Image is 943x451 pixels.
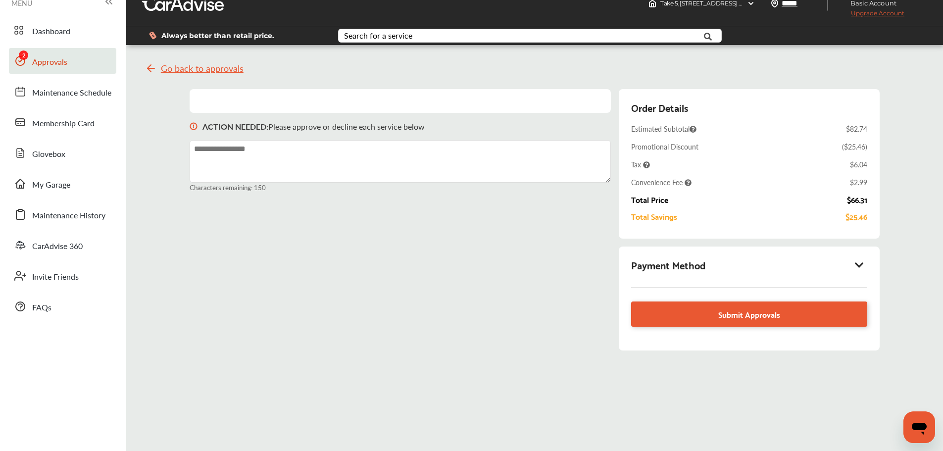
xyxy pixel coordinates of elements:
[903,411,935,443] iframe: Button to launch messaging window
[202,121,268,132] b: ACTION NEEDED :
[32,301,51,314] span: FAQs
[32,56,67,69] span: Approvals
[9,48,116,74] a: Approvals
[846,124,867,134] div: $82.74
[145,62,157,74] img: svg+xml;base64,PHN2ZyB4bWxucz0iaHR0cDovL3d3dy53My5vcmcvMjAwMC9zdmciIHdpZHRoPSIyNCIgaGVpZ2h0PSIyNC...
[344,32,412,40] div: Search for a service
[631,142,698,151] div: Promotional Discount
[9,140,116,166] a: Glovebox
[845,212,867,221] div: $25.46
[631,301,867,327] a: Submit Approvals
[631,195,668,204] div: Total Price
[9,109,116,135] a: Membership Card
[161,32,274,39] span: Always better than retail price.
[718,307,780,321] span: Submit Approvals
[9,79,116,104] a: Maintenance Schedule
[850,177,867,187] div: $2.99
[836,9,904,22] span: Upgrade Account
[190,183,611,192] small: Characters remaining: 150
[631,124,696,134] span: Estimated Subtotal
[9,171,116,197] a: My Garage
[631,177,692,187] span: Convenience Fee
[149,31,156,40] img: dollor_label_vector.a70140d1.svg
[190,113,198,140] img: svg+xml;base64,PHN2ZyB3aWR0aD0iMTYiIGhlaWdodD0iMTciIHZpZXdCb3g9IjAgMCAxNiAxNyIgZmlsbD0ibm9uZSIgeG...
[631,159,650,169] span: Tax
[9,263,116,289] a: Invite Friends
[32,117,95,130] span: Membership Card
[847,195,867,204] div: $66.31
[631,99,688,116] div: Order Details
[842,142,867,151] div: ( $25.46 )
[32,209,105,222] span: Maintenance History
[32,87,111,100] span: Maintenance Schedule
[850,159,867,169] div: $6.04
[9,294,116,319] a: FAQs
[32,240,83,253] span: CarAdvise 360
[9,201,116,227] a: Maintenance History
[202,121,425,132] p: Please approve or decline each service below
[32,271,79,284] span: Invite Friends
[32,25,70,38] span: Dashboard
[32,148,65,161] span: Glovebox
[161,63,244,73] span: Go back to approvals
[9,232,116,258] a: CarAdvise 360
[9,17,116,43] a: Dashboard
[631,256,867,273] div: Payment Method
[631,212,677,221] div: Total Savings
[32,179,70,192] span: My Garage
